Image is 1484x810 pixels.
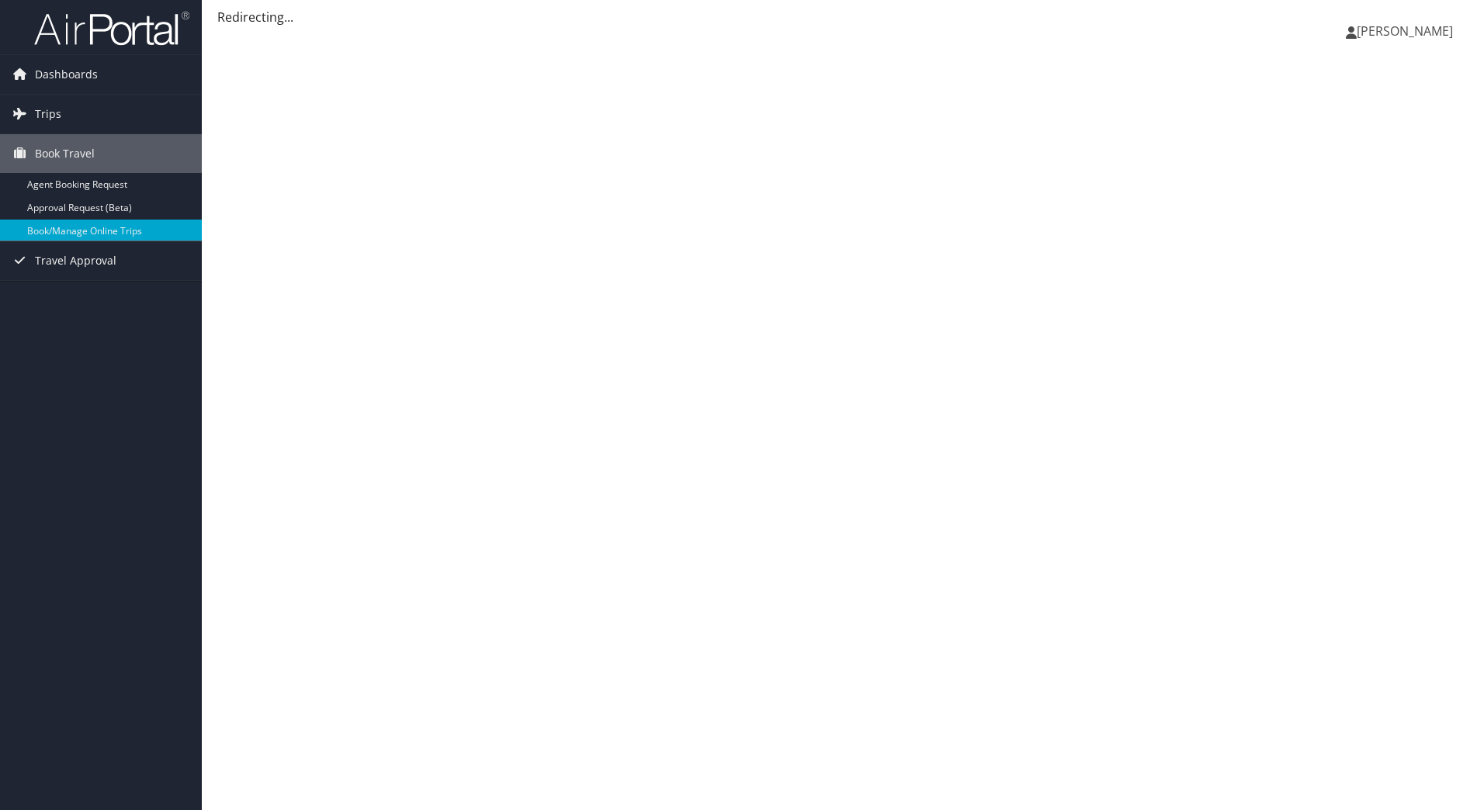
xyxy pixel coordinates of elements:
[217,8,1468,26] div: Redirecting...
[1346,8,1468,54] a: [PERSON_NAME]
[35,241,116,280] span: Travel Approval
[35,95,61,133] span: Trips
[34,10,189,47] img: airportal-logo.png
[1357,22,1453,40] span: [PERSON_NAME]
[35,55,98,94] span: Dashboards
[35,134,95,173] span: Book Travel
